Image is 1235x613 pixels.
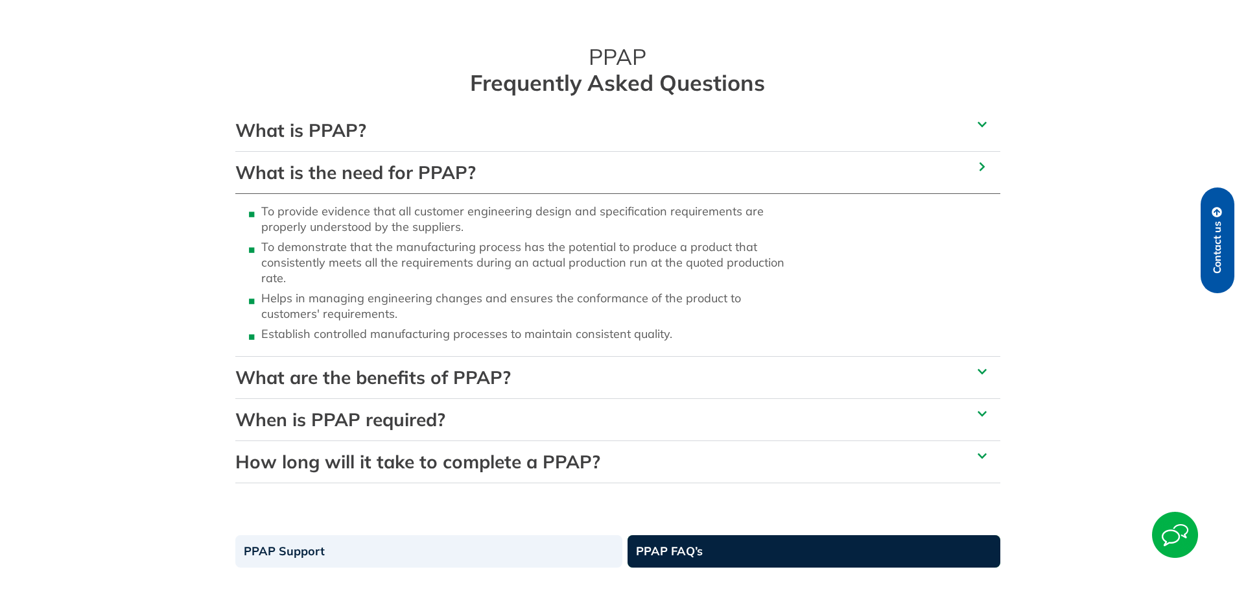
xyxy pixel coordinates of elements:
[261,291,801,322] li: Helps in managing engineering changes and ensures the conformance of the product to customers' re...
[235,44,1000,96] h2: PPAP
[235,366,511,389] a: What are the benefits of PPAP?
[235,193,1000,356] div: What is the need for PPAP?
[261,326,801,342] li: Establish controlled manufacturing processes to maintain consistent quality.
[235,535,622,568] a: PPAP Support
[261,239,801,286] li: To demonstrate that the manufacturing process has the potential to produce a product that consist...
[235,110,1000,151] div: What is PPAP?
[235,357,1000,398] div: What are the benefits of PPAP?
[235,399,1000,440] div: When is PPAP required?
[470,69,765,97] b: Frequently Asked Questions
[1212,221,1223,274] span: Contact us
[235,152,1000,193] div: What is the need for PPAP?
[1201,187,1234,293] a: Contact us
[235,450,600,473] a: How long will it take to complete a PPAP?
[1152,512,1198,558] img: Start Chat
[235,441,1000,483] div: How long will it take to complete a PPAP?
[235,161,476,184] a: What is the need for PPAP?
[261,204,801,235] li: To provide evidence that all customer engineering design and specification requirements are prope...
[235,408,445,431] a: When is PPAP required?
[235,119,366,141] a: What is PPAP?
[628,535,1000,568] a: PPAP FAQ’s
